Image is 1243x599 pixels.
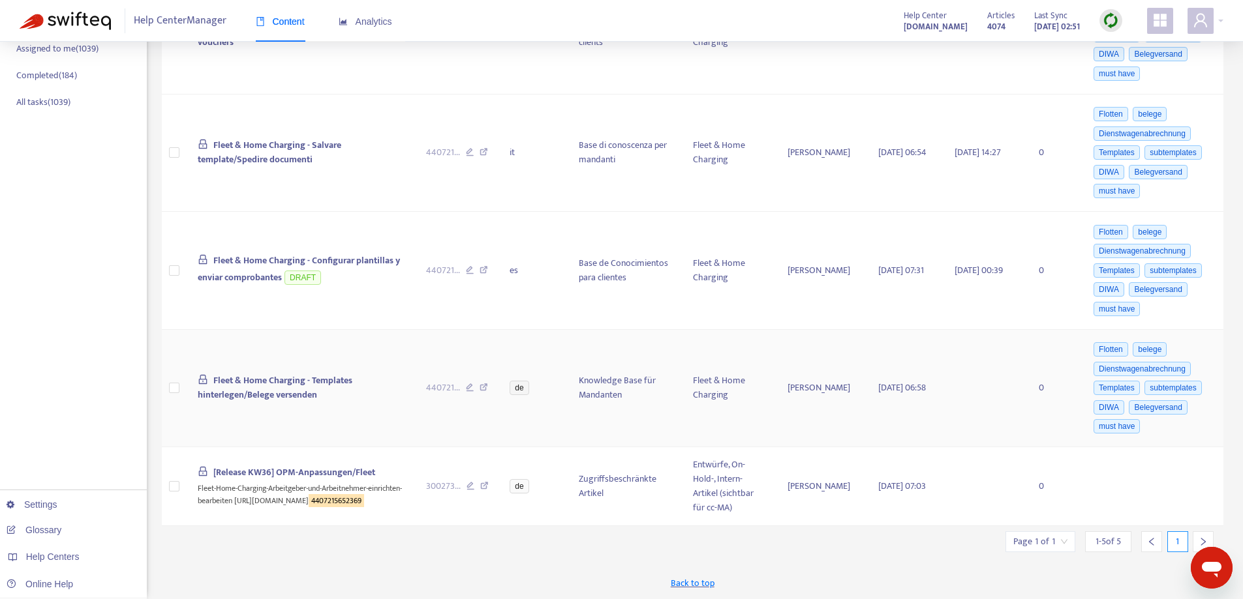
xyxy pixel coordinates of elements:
td: Zugriffsbeschränkte Artikel [568,447,683,526]
span: [DATE] 00:39 [955,263,1003,278]
td: Fleet & Home Charging [683,212,777,330]
span: must have [1094,419,1140,433]
div: 1 [1167,531,1188,552]
td: Entwürfe, On-Hold-, Intern-Artikel (sichtbar für cc-MA) [683,447,777,526]
span: Help Centers [26,551,80,562]
td: Base de Conocimientos para clientes [568,212,683,330]
span: DIWA [1094,282,1124,297]
img: sync.dc5367851b00ba804db3.png [1103,12,1119,29]
span: Flotten [1094,107,1128,121]
span: left [1147,537,1156,546]
span: [DATE] 07:31 [878,263,924,278]
span: Flotten [1094,342,1128,357]
td: [PERSON_NAME] [777,330,868,448]
span: Content [256,16,305,27]
span: book [256,17,265,26]
td: [PERSON_NAME] [777,212,868,330]
a: Glossary [7,525,61,535]
a: Settings [7,499,57,510]
span: [DATE] 14:27 [955,145,1001,160]
span: lock [198,254,208,265]
span: 440721 ... [426,263,460,278]
span: Articles [987,8,1015,23]
sqkw: 4407215652369 [309,494,364,507]
span: lock [198,139,208,149]
p: All tasks ( 1039 ) [16,95,70,109]
span: DRAFT [284,270,321,285]
span: Help Center Manager [134,8,226,33]
span: Belegversand [1129,47,1187,61]
span: Belegversand [1129,165,1187,179]
span: de [510,381,529,395]
span: subtemplates [1144,145,1201,160]
span: 1 - 5 of 5 [1096,534,1121,548]
span: [DATE] 06:58 [878,380,926,395]
td: 0 [1028,212,1081,330]
p: Assigned to me ( 1039 ) [16,42,99,55]
span: subtemplates [1144,381,1201,395]
td: 0 [1028,447,1081,526]
strong: [DOMAIN_NAME] [904,20,968,34]
span: lock [198,466,208,476]
span: DIWA [1094,400,1124,415]
td: 0 [1028,330,1081,448]
p: Completed ( 184 ) [16,68,77,82]
span: Belegversand [1129,282,1187,297]
td: Fleet & Home Charging [683,95,777,212]
span: Help Center [904,8,947,23]
span: Flotten [1094,225,1128,239]
span: must have [1094,66,1140,81]
td: Fleet & Home Charging [683,330,777,448]
span: Templates [1094,263,1140,278]
td: [PERSON_NAME] [777,95,868,212]
span: Last Sync [1034,8,1067,23]
a: Online Help [7,579,73,589]
div: Fleet-Home-Charging-Arbeitgeber-und-Arbeitnehmer-einrichten-bearbeiten [URL][DOMAIN_NAME] [198,480,405,506]
span: Fleet & Home Charging - Configurar plantillas y enviar comprobantes [198,253,400,285]
span: Dienstwagenabrechnung [1094,362,1191,376]
span: belege [1133,225,1167,239]
strong: [DATE] 02:51 [1034,20,1080,34]
span: de [510,479,529,493]
td: [PERSON_NAME] [777,447,868,526]
span: Dienstwagenabrechnung [1094,244,1191,258]
span: belege [1133,342,1167,357]
td: Knowledge Base für Mandanten [568,330,683,448]
span: [Release KW36] OPM-Anpassungen/Fleet [213,465,375,480]
span: Templates [1094,381,1140,395]
span: must have [1094,184,1140,198]
span: [DATE] 07:03 [878,478,926,493]
span: subtemplates [1144,263,1201,278]
span: area-chart [339,17,348,26]
span: [DATE] 06:54 [878,145,927,160]
span: Templates [1094,145,1140,160]
span: appstore [1152,12,1168,28]
span: Dienstwagenabrechnung [1094,126,1191,141]
span: Fleet & Home Charging - Salvare template/Spedire documenti [198,138,341,167]
span: user [1193,12,1208,28]
td: 0 [1028,95,1081,212]
span: right [1199,537,1208,546]
a: [DOMAIN_NAME] [904,19,968,34]
td: it [499,95,568,212]
td: es [499,212,568,330]
strong: 4074 [987,20,1005,34]
td: Base di conoscenza per mandanti [568,95,683,212]
span: must have [1094,302,1140,316]
iframe: Schaltfläche zum Öffnen des Messaging-Fensters [1191,547,1233,589]
span: DIWA [1094,47,1124,61]
span: 300273 ... [426,479,461,493]
img: Swifteq [20,12,111,30]
span: 440721 ... [426,381,460,395]
span: belege [1133,107,1167,121]
span: lock [198,374,208,385]
span: Analytics [339,16,392,27]
span: Belegversand [1129,400,1187,415]
span: 440721 ... [426,145,460,160]
span: Fleet & Home Charging - Templates hinterlegen/Belege versenden [198,373,352,402]
span: DIWA [1094,165,1124,179]
span: Back to top [671,576,714,590]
